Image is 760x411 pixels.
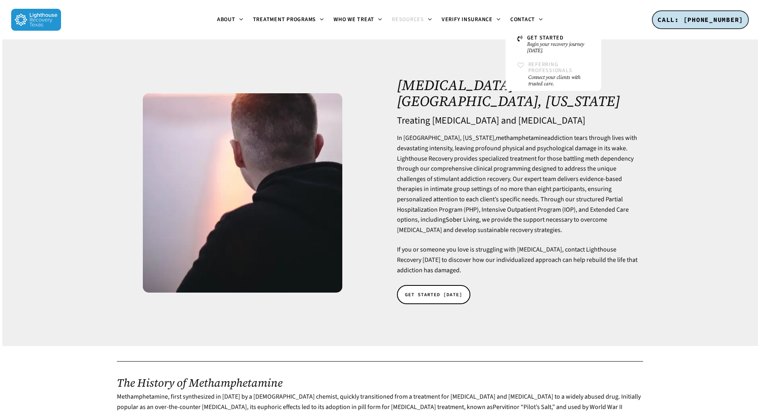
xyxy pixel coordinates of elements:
span: GET STARTED [DATE] [405,291,462,299]
span: Referring Professionals [528,61,572,75]
a: Contact [505,17,548,23]
small: Connect your clients with trusted care. [528,74,589,87]
a: Resources [387,17,437,23]
a: Sober Living [446,215,479,224]
p: In [GEOGRAPHIC_DATA], [US_STATE], addiction tears through lives with devastating intensity, leavi... [397,133,638,245]
span: Get Started [527,34,564,42]
span: Who We Treat [334,16,374,24]
span: Contact [510,16,535,24]
p: If you or someone you love is struggling with [MEDICAL_DATA], contact Lighthouse Recovery [DATE] ... [397,245,638,275]
a: PHP [466,205,477,214]
span: About [217,16,235,24]
a: methamphetamine [496,134,547,142]
h1: [MEDICAL_DATA] Treatment in [GEOGRAPHIC_DATA], [US_STATE] [397,77,638,109]
a: CALL: [PHONE_NUMBER] [652,10,749,29]
span: Verify Insurance [442,16,493,24]
a: Referring ProfessionalsConnect your clients with trusted care. [513,58,593,91]
a: About [212,17,248,23]
span: CALL: [PHONE_NUMBER] [657,16,743,24]
img: Lighthouse Recovery Texas [11,9,61,31]
a: GET STARTED [DATE] [397,285,470,304]
a: IOP [564,205,574,214]
a: Get StartedBegin your recovery journey [DATE]. [513,31,593,58]
a: Treatment Programs [248,17,329,23]
h4: Treating [MEDICAL_DATA] and [MEDICAL_DATA] [397,116,638,126]
h2: The History of Methamphetamine [117,376,643,389]
span: Treatment Programs [253,16,316,24]
a: Verify Insurance [437,17,505,23]
span: Resources [392,16,424,24]
small: Begin your recovery journey [DATE]. [527,41,589,54]
a: Who We Treat [329,17,387,23]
